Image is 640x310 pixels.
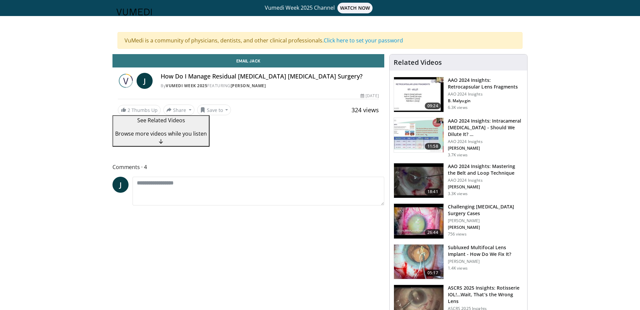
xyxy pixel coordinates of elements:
[161,73,379,80] h4: How Do I Manage Residual [MEDICAL_DATA] [MEDICAL_DATA] Surgery?
[137,73,153,89] a: J
[197,105,231,115] button: Save to
[448,225,523,230] p: Ramesh Ayyala
[118,73,134,89] img: Vumedi Week 2025
[425,143,441,150] span: 11:58
[116,9,152,15] img: VuMedi Logo
[394,245,444,279] img: 3fc25be6-574f-41c0-96b9-b0d00904b018.150x105_q85_crop-smart_upscale.jpg
[425,229,441,236] span: 26:44
[425,270,441,276] span: 05:17
[448,92,523,97] p: AAO 2024 Insights
[448,139,523,144] p: AAO 2024 Insights
[448,146,523,151] p: Steve Arshinoff
[448,203,523,217] h3: Challenging [MEDICAL_DATA] Surgery Cases
[448,178,523,183] p: AAO 2024 Insights
[448,77,523,90] h3: AAO 2024 Insights: Retrocapsular Lens Fragments
[112,115,210,147] button: See Related Videos Browse more videos while you listen
[448,191,468,196] p: 3.3K views
[115,130,207,137] span: Browse more videos while you listen
[448,152,468,158] p: 3.7K views
[448,118,523,138] h3: AAO 2024 Insights: Intracameral Moxifloxacin - Should We Dilute It? How much?
[448,285,523,305] h3: ASCRS 2025 Insights: Rotisserie IOL!…Wait, That’s the Wrong Lens
[448,218,523,223] p: [PERSON_NAME]
[448,266,468,271] p: 1.4K views
[117,32,523,49] div: VuMedi is a community of physicians, dentists, and other clinical professionals.
[112,163,384,171] span: Comments 4
[351,106,379,114] span: 324 views
[394,77,444,112] img: 01f52a5c-6a53-4eb2-8a1d-dad0d168ea80.150x105_q85_crop-smart_upscale.jpg
[394,203,523,239] a: 26:44 Challenging [MEDICAL_DATA] Surgery Cases [PERSON_NAME] [PERSON_NAME] 756 views
[448,231,467,237] p: 756 views
[448,105,468,110] p: 6.3K views
[163,105,194,115] button: Share
[128,107,130,113] span: 2
[394,118,444,153] img: de733f49-b136-4bdc-9e00-4021288efeb7.150x105_q85_crop-smart_upscale.jpg
[448,184,523,190] p: Cathleen Mccabe
[166,83,207,89] a: Vumedi Week 2025
[448,259,523,264] p: [PERSON_NAME]
[394,58,442,66] h4: Related Videos
[448,98,523,104] p: Boris Malyugin
[394,244,523,280] a: 05:17 Subluxed Multifocal Lens Implant - How Do We Fix It? [PERSON_NAME] 1.4K views
[115,116,207,124] p: See Related Videos
[118,105,161,115] a: 2 Thumbs Up
[361,93,379,99] div: [DATE]
[394,163,444,198] img: 22a3a3a3-03de-4b31-bd81-a17540334f4a.150x105_q85_crop-smart_upscale.jpg
[394,77,523,112] a: 09:24 AAO 2024 Insights: Retrocapsular Lens Fragments AAO 2024 Insights B. Malyugin 6.3K views
[324,37,403,44] a: Click here to set your password
[161,83,379,89] div: By FEATURING
[448,163,523,176] h3: AAO 2024 Insights: Mastering the Belt and Loop Technique
[394,118,523,158] a: 11:58 AAO 2024 Insights: Intracameral [MEDICAL_DATA] - Should We Dilute It? … AAO 2024 Insights [...
[112,54,384,67] a: Email Jack
[425,188,441,195] span: 18:41
[425,103,441,109] span: 09:24
[112,177,129,193] a: J
[448,244,523,258] h3: Subluxed Multifocal Lens Implant - How Do We Fix It?
[394,163,523,198] a: 18:41 AAO 2024 Insights: Mastering the Belt and Loop Technique AAO 2024 Insights [PERSON_NAME] 3....
[231,83,266,89] a: [PERSON_NAME]
[394,204,444,239] img: 05a6f048-9eed-46a7-93e1-844e43fc910c.150x105_q85_crop-smart_upscale.jpg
